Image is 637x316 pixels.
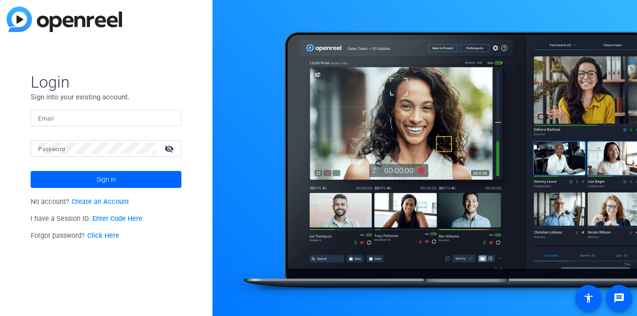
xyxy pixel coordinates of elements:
a: Click Here [87,232,119,240]
img: blue-gradient.svg [7,7,122,32]
input: Enter Email Address [38,112,174,123]
a: Enter Code Here [92,215,142,223]
button: Sign in [31,171,181,188]
mat-label: Email [38,115,54,122]
span: Forgot password? [31,232,119,240]
a: Create an Account [72,198,129,206]
mat-icon: message [613,292,625,304]
mat-label: Password [38,146,65,153]
p: Sign into your existing account. [31,92,181,102]
span: Login [31,72,181,92]
span: Sign in [97,168,116,191]
mat-icon: visibility_off [159,142,181,155]
mat-icon: accessibility [583,292,594,304]
span: No account? [31,198,129,206]
span: I have a Session ID. [31,215,142,223]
